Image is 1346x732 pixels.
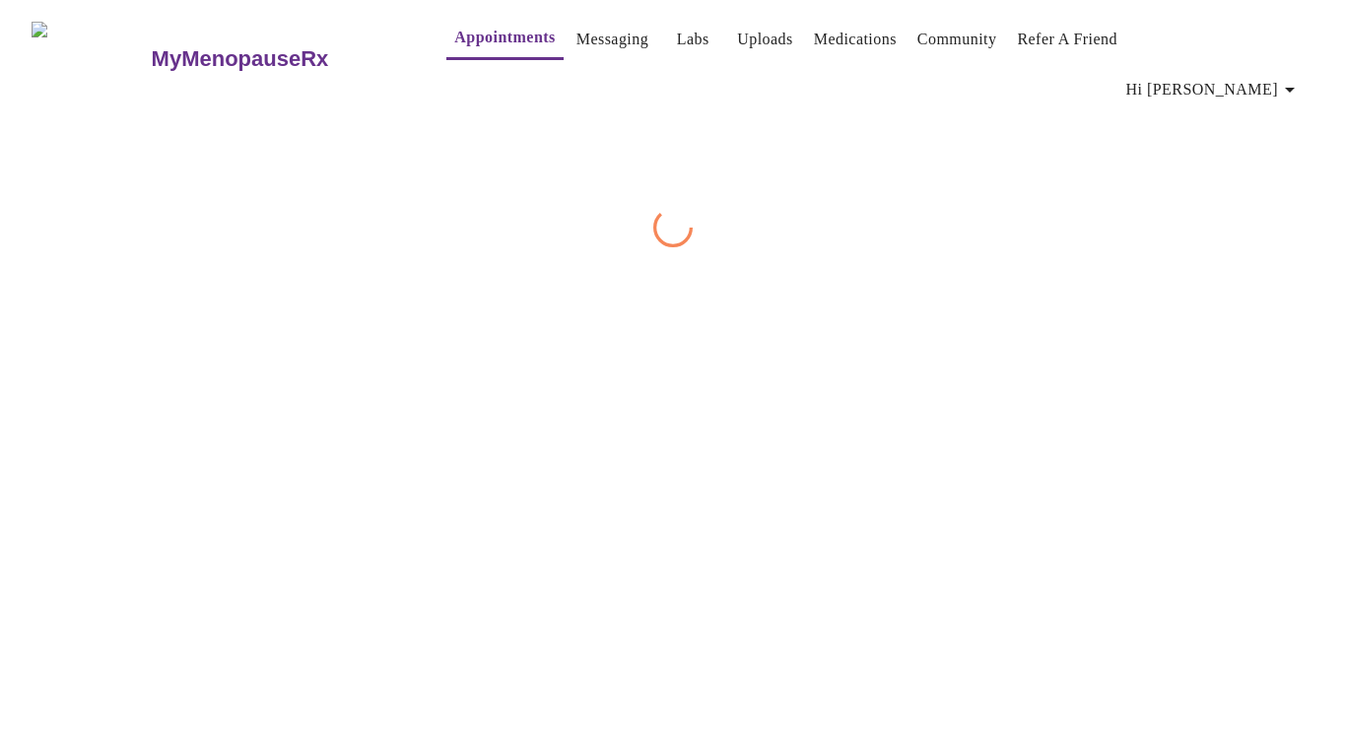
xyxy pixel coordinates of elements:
button: Labs [661,20,724,59]
span: Hi [PERSON_NAME] [1126,76,1302,103]
a: Messaging [576,26,648,53]
a: MyMenopauseRx [149,25,407,94]
button: Refer a Friend [1009,20,1125,59]
a: Uploads [737,26,793,53]
a: Labs [677,26,709,53]
a: Refer a Friend [1017,26,1117,53]
a: Appointments [454,24,555,51]
button: Appointments [446,18,563,60]
button: Community [909,20,1005,59]
button: Medications [806,20,905,59]
img: MyMenopauseRx Logo [32,22,149,96]
a: Medications [814,26,897,53]
button: Messaging [569,20,656,59]
h3: MyMenopauseRx [152,46,329,72]
a: Community [917,26,997,53]
button: Uploads [729,20,801,59]
button: Hi [PERSON_NAME] [1118,70,1310,109]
